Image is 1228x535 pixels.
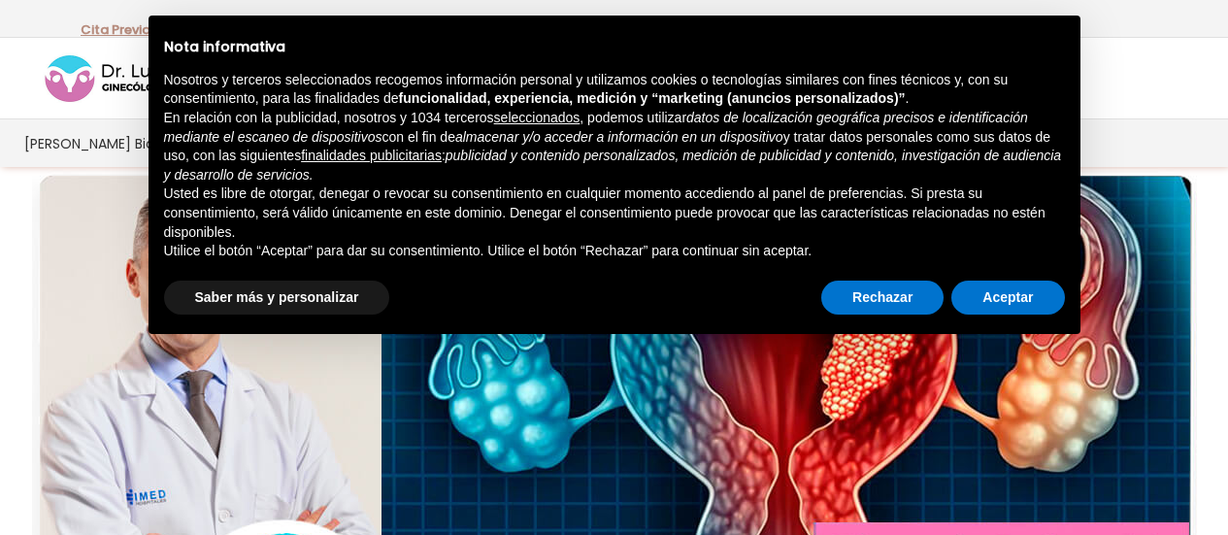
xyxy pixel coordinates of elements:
[821,281,944,316] button: Rechazar
[164,39,1065,55] h2: Nota informativa
[164,110,1028,145] em: datos de localización geográfica precisos e identificación mediante el escaneo de dispositivos
[22,119,133,167] a: [PERSON_NAME]
[494,109,581,128] button: seleccionados
[164,148,1062,183] em: publicidad y contenido personalizados, medición de publicidad y contenido, investigación de audie...
[164,184,1065,242] p: Usted es libre de otorgar, denegar o revocar su consentimiento en cualquier momento accediendo al...
[399,90,906,106] strong: funcionalidad, experiencia, medición y “marketing (anuncios personalizados)”
[24,132,131,154] span: [PERSON_NAME]
[164,242,1065,261] p: Utilice el botón “Aceptar” para dar su consentimiento. Utilice el botón “Rechazar” para continuar...
[164,109,1065,184] p: En relación con la publicidad, nosotros y 1034 terceros , podemos utilizar con el fin de y tratar...
[164,281,390,316] button: Saber más y personalizar
[951,281,1064,316] button: Aceptar
[81,17,157,43] p: -
[301,147,442,166] button: finalidades publicitarias
[81,20,150,39] a: Cita Previa
[455,129,783,145] em: almacenar y/o acceder a información en un dispositivo
[164,71,1065,109] p: Nosotros y terceros seleccionados recogemos información personal y utilizamos cookies o tecnologí...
